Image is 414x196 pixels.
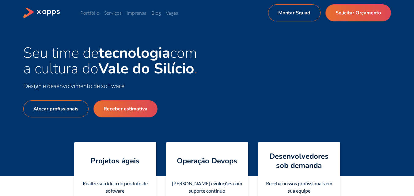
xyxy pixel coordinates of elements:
h4: Projetos ágeis [91,156,139,165]
h4: Desenvolvedores sob demanda [263,152,335,170]
a: Serviços [104,10,122,16]
a: Receber estimativa [93,100,158,117]
span: Seu time de com a cultura do [23,43,197,79]
strong: Vale do Silício [98,58,194,79]
div: Receba nossos profissionais em sua equipe [263,180,335,194]
h4: Operação Devops [177,156,237,165]
a: Solicitar Orçamento [325,4,391,21]
span: Design e desenvolvimento de software [23,82,124,90]
a: Imprensa [127,10,146,16]
a: Vagas [166,10,178,16]
a: Portfólio [80,10,99,16]
strong: tecnologia [99,43,170,63]
div: Realize sua ideia de produto de software [79,180,151,194]
a: Blog [151,10,161,16]
a: Alocar profissionais [23,100,89,117]
div: [PERSON_NAME] evoluções com suporte contínuo [171,180,243,194]
a: Montar Squad [268,4,321,21]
